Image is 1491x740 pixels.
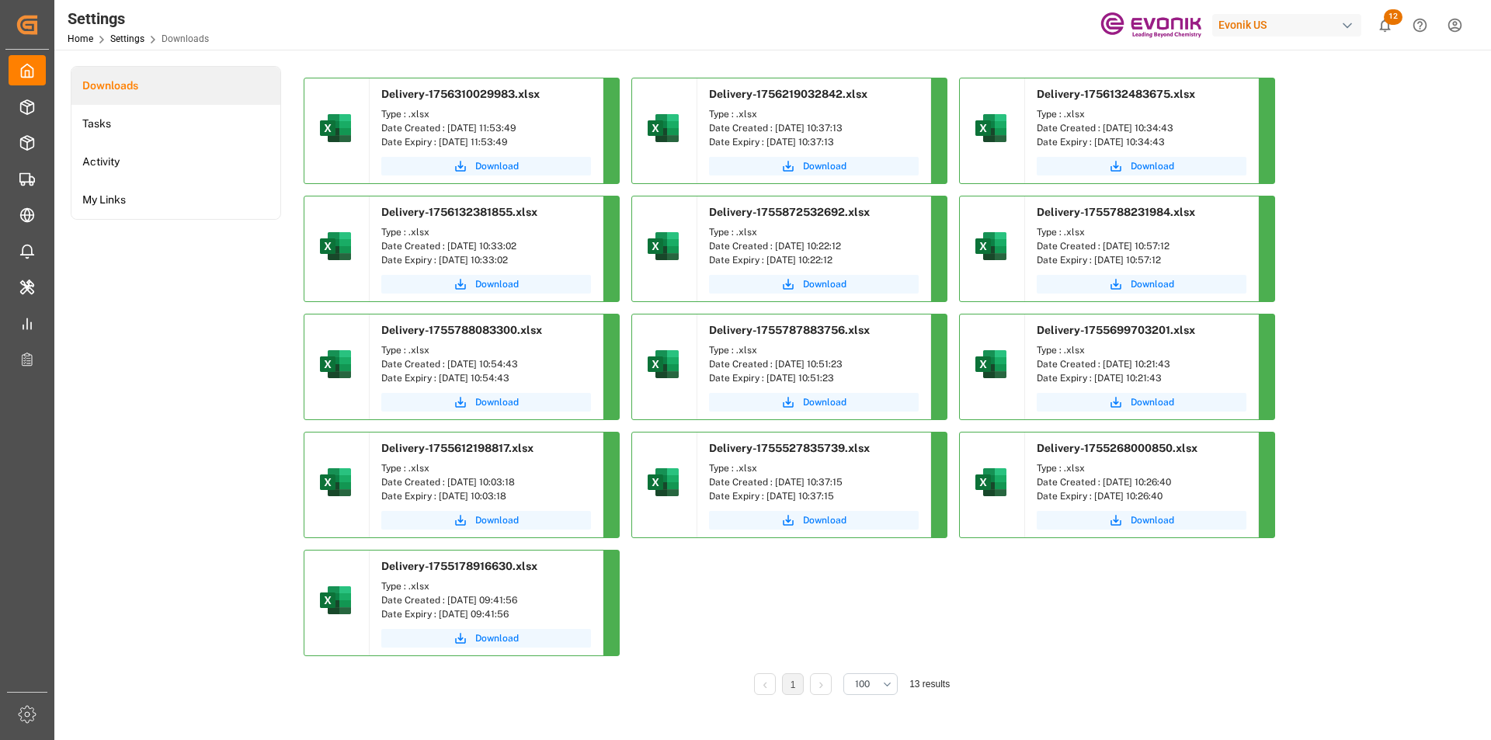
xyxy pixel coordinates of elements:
[68,33,93,44] a: Home
[909,679,950,690] span: 13 results
[709,135,919,149] div: Date Expiry : [DATE] 10:37:13
[803,159,846,173] span: Download
[381,157,591,175] a: Download
[709,461,919,475] div: Type : .xlsx
[791,679,796,690] a: 1
[381,489,591,503] div: Date Expiry : [DATE] 10:03:18
[1037,324,1195,336] span: Delivery-1755699703201.xlsx
[843,673,898,695] button: open menu
[381,121,591,135] div: Date Created : [DATE] 11:53:49
[317,228,354,265] img: microsoft-excel-2019--v1.png
[381,593,591,607] div: Date Created : [DATE] 09:41:56
[709,253,919,267] div: Date Expiry : [DATE] 10:22:12
[1037,225,1246,239] div: Type : .xlsx
[1100,12,1201,39] img: Evonik-brand-mark-Deep-Purple-RGB.jpeg_1700498283.jpeg
[709,225,919,239] div: Type : .xlsx
[645,346,682,383] img: microsoft-excel-2019--v1.png
[645,228,682,265] img: microsoft-excel-2019--v1.png
[1368,8,1402,43] button: show 12 new notifications
[1402,8,1437,43] button: Help Center
[381,239,591,253] div: Date Created : [DATE] 10:33:02
[709,239,919,253] div: Date Created : [DATE] 10:22:12
[381,253,591,267] div: Date Expiry : [DATE] 10:33:02
[71,143,280,181] li: Activity
[1037,393,1246,412] button: Download
[381,371,591,385] div: Date Expiry : [DATE] 10:54:43
[1037,135,1246,149] div: Date Expiry : [DATE] 10:34:43
[71,105,280,143] a: Tasks
[381,275,591,294] button: Download
[782,673,804,695] li: 1
[709,357,919,371] div: Date Created : [DATE] 10:51:23
[317,464,354,501] img: microsoft-excel-2019--v1.png
[1037,121,1246,135] div: Date Created : [DATE] 10:34:43
[1037,343,1246,357] div: Type : .xlsx
[709,511,919,530] button: Download
[475,277,519,291] span: Download
[645,464,682,501] img: microsoft-excel-2019--v1.png
[381,324,542,336] span: Delivery-1755788083300.xlsx
[381,206,537,218] span: Delivery-1756132381855.xlsx
[1131,513,1174,527] span: Download
[645,109,682,147] img: microsoft-excel-2019--v1.png
[1384,9,1402,25] span: 12
[110,33,144,44] a: Settings
[709,489,919,503] div: Date Expiry : [DATE] 10:37:15
[381,343,591,357] div: Type : .xlsx
[1212,14,1361,36] div: Evonik US
[317,109,354,147] img: microsoft-excel-2019--v1.png
[381,607,591,621] div: Date Expiry : [DATE] 09:41:56
[381,107,591,121] div: Type : .xlsx
[317,582,354,619] img: microsoft-excel-2019--v1.png
[709,275,919,294] button: Download
[381,357,591,371] div: Date Created : [DATE] 10:54:43
[1037,357,1246,371] div: Date Created : [DATE] 10:21:43
[1131,277,1174,291] span: Download
[381,560,537,572] span: Delivery-1755178916630.xlsx
[709,343,919,357] div: Type : .xlsx
[1131,159,1174,173] span: Download
[803,513,846,527] span: Download
[381,629,591,648] button: Download
[317,346,354,383] img: microsoft-excel-2019--v1.png
[475,631,519,645] span: Download
[709,107,919,121] div: Type : .xlsx
[1037,157,1246,175] button: Download
[810,673,832,695] li: Next Page
[855,677,870,691] span: 100
[803,277,846,291] span: Download
[1037,88,1195,100] span: Delivery-1756132483675.xlsx
[709,157,919,175] button: Download
[381,579,591,593] div: Type : .xlsx
[1037,275,1246,294] a: Download
[475,513,519,527] span: Download
[709,121,919,135] div: Date Created : [DATE] 10:37:13
[1037,239,1246,253] div: Date Created : [DATE] 10:57:12
[1037,489,1246,503] div: Date Expiry : [DATE] 10:26:40
[475,395,519,409] span: Download
[709,442,870,454] span: Delivery-1755527835739.xlsx
[1037,442,1197,454] span: Delivery-1755268000850.xlsx
[381,511,591,530] a: Download
[709,206,870,218] span: Delivery-1755872532692.xlsx
[709,324,870,336] span: Delivery-1755787883756.xlsx
[1037,206,1195,218] span: Delivery-1755788231984.xlsx
[1037,511,1246,530] button: Download
[1037,107,1246,121] div: Type : .xlsx
[709,371,919,385] div: Date Expiry : [DATE] 10:51:23
[803,395,846,409] span: Download
[71,67,280,105] a: Downloads
[754,673,776,695] li: Previous Page
[475,159,519,173] span: Download
[1037,475,1246,489] div: Date Created : [DATE] 10:26:40
[381,442,533,454] span: Delivery-1755612198817.xlsx
[972,346,1010,383] img: microsoft-excel-2019--v1.png
[1131,395,1174,409] span: Download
